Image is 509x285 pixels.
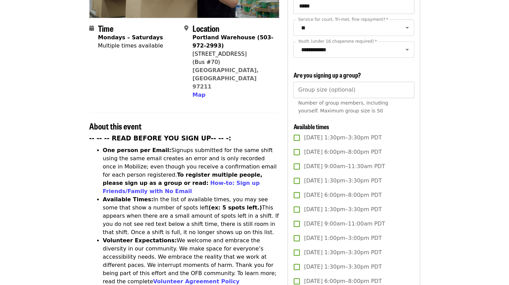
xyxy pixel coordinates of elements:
label: Service for court, Tri-met, fine repayment? [298,17,388,22]
button: Open [402,45,412,54]
strong: Available Times: [103,196,153,203]
span: [DATE] 1:00pm–3:00pm PDT [304,234,381,242]
span: Are you signing up a group? [293,70,361,79]
span: [DATE] 9:00am–11:00am PDT [304,220,385,228]
i: map-marker-alt icon [184,25,188,31]
strong: Portland Warehouse (503-972-2993) [192,34,273,49]
i: calendar icon [89,25,94,31]
span: [DATE] 1:30pm–3:30pm PDT [304,177,381,185]
span: [DATE] 1:30pm–3:30pm PDT [304,248,381,257]
strong: One person per Email: [103,147,172,153]
strong: -- -- -- READ BEFORE YOU SIGN UP-- -- -: [89,135,231,142]
div: Multiple times available [98,42,163,50]
div: [STREET_ADDRESS] [192,50,274,58]
span: [DATE] 6:00pm–8:00pm PDT [304,148,381,156]
span: [DATE] 6:00pm–8:00pm PDT [304,191,381,199]
span: Time [98,22,113,34]
span: [DATE] 1:30pm–3:30pm PDT [304,205,381,214]
strong: (ex: 5 spots left.) [209,204,262,211]
a: [GEOGRAPHIC_DATA], [GEOGRAPHIC_DATA] 97211 [192,67,259,90]
label: Youth (under 16 chaperone required) [298,39,377,43]
span: Number of group members, including yourself. Maximum group size is 50 [298,100,388,113]
button: Open [402,23,412,32]
div: (Bus #70) [192,58,274,66]
button: Map [192,91,205,99]
span: [DATE] 9:00am–11:30am PDT [304,162,385,171]
span: [DATE] 1:30pm–3:30pm PDT [304,263,381,271]
span: Location [192,22,219,34]
li: In the list of available times, you may see some that show a number of spots left This appears wh... [103,195,280,236]
span: [DATE] 1:30pm–3:30pm PDT [304,134,381,142]
span: About this event [89,120,142,132]
span: Available times [293,122,329,131]
input: [object Object] [293,82,414,98]
li: Signups submitted for the same shift using the same email creates an error and is only recorded o... [103,146,280,195]
a: Volunteer Agreement Policy [153,278,240,285]
strong: To register multiple people, please sign up as a group or read: [103,172,263,186]
span: Map [192,92,205,98]
strong: Volunteer Expectations: [103,237,177,244]
strong: Mondays – Saturdays [98,34,163,41]
a: How-to: Sign up Friends/Family with No Email [103,180,260,194]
